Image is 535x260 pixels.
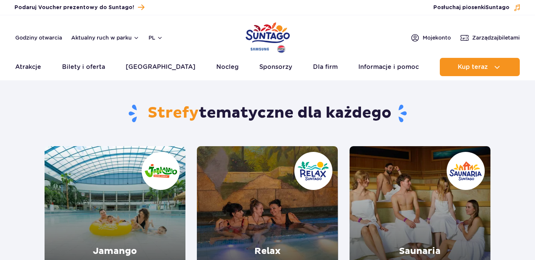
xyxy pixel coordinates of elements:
[15,34,62,41] a: Godziny otwarcia
[14,2,144,13] a: Podaruj Voucher prezentowy do Suntago!
[149,34,163,41] button: pl
[460,33,520,42] a: Zarządzajbiletami
[485,5,509,10] span: Suntago
[259,58,292,76] a: Sponsorzy
[410,33,451,42] a: Mojekonto
[440,58,520,76] button: Kup teraz
[458,64,488,70] span: Kup teraz
[148,104,199,123] span: Strefy
[216,58,239,76] a: Nocleg
[313,58,338,76] a: Dla firm
[433,4,509,11] span: Posłuchaj piosenki
[358,58,419,76] a: Informacje i pomoc
[126,58,195,76] a: [GEOGRAPHIC_DATA]
[14,4,134,11] span: Podaruj Voucher prezentowy do Suntago!
[423,34,451,41] span: Moje konto
[15,58,41,76] a: Atrakcje
[246,19,290,54] a: Park of Poland
[433,4,521,11] button: Posłuchaj piosenkiSuntago
[62,58,105,76] a: Bilety i oferta
[472,34,520,41] span: Zarządzaj biletami
[45,104,490,123] h1: tematyczne dla każdego
[71,35,139,41] button: Aktualny ruch w parku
